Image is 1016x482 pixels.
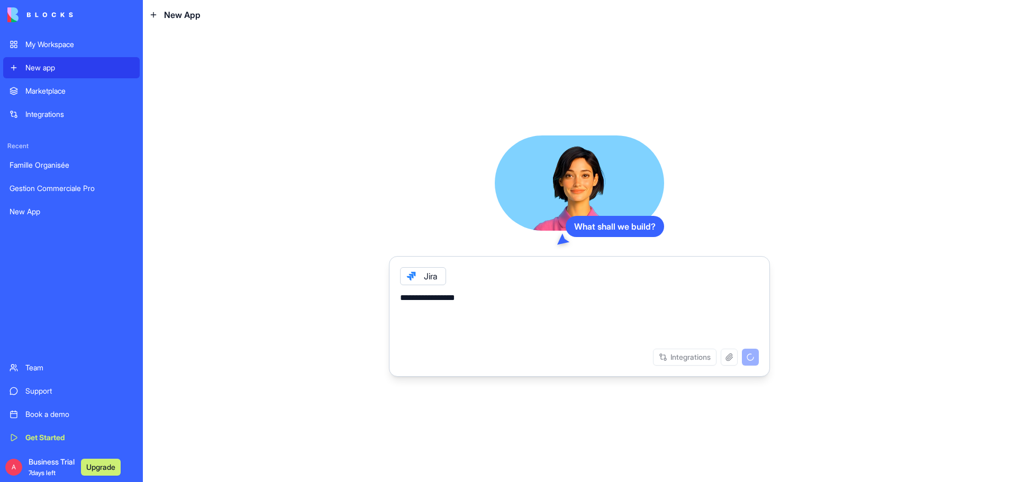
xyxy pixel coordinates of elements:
a: Famille Organisée [3,154,140,176]
div: Team [25,362,133,373]
a: Support [3,380,140,402]
a: Book a demo [3,404,140,425]
div: Integrations [25,109,133,120]
a: Integrations [3,104,140,125]
a: My Workspace [3,34,140,55]
div: Gestion Commerciale Pro [10,183,133,194]
span: Business Trial [29,457,75,478]
div: Marketplace [25,86,133,96]
span: New App [164,8,201,21]
a: Gestion Commerciale Pro [3,178,140,199]
span: A [5,459,22,476]
div: New app [25,62,133,73]
div: Get Started [25,432,133,443]
a: Team [3,357,140,378]
button: Upgrade [81,459,121,476]
a: New App [3,201,140,222]
a: Marketplace [3,80,140,102]
div: Book a demo [25,409,133,420]
img: logo [7,7,73,22]
div: Jira [400,267,446,285]
a: New app [3,57,140,78]
div: Support [25,386,133,396]
span: Recent [3,142,140,150]
a: Get Started [3,427,140,448]
div: Famille Organisée [10,160,133,170]
div: New App [10,206,133,217]
span: 7 days left [29,469,56,477]
div: What shall we build? [566,216,664,237]
div: My Workspace [25,39,133,50]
